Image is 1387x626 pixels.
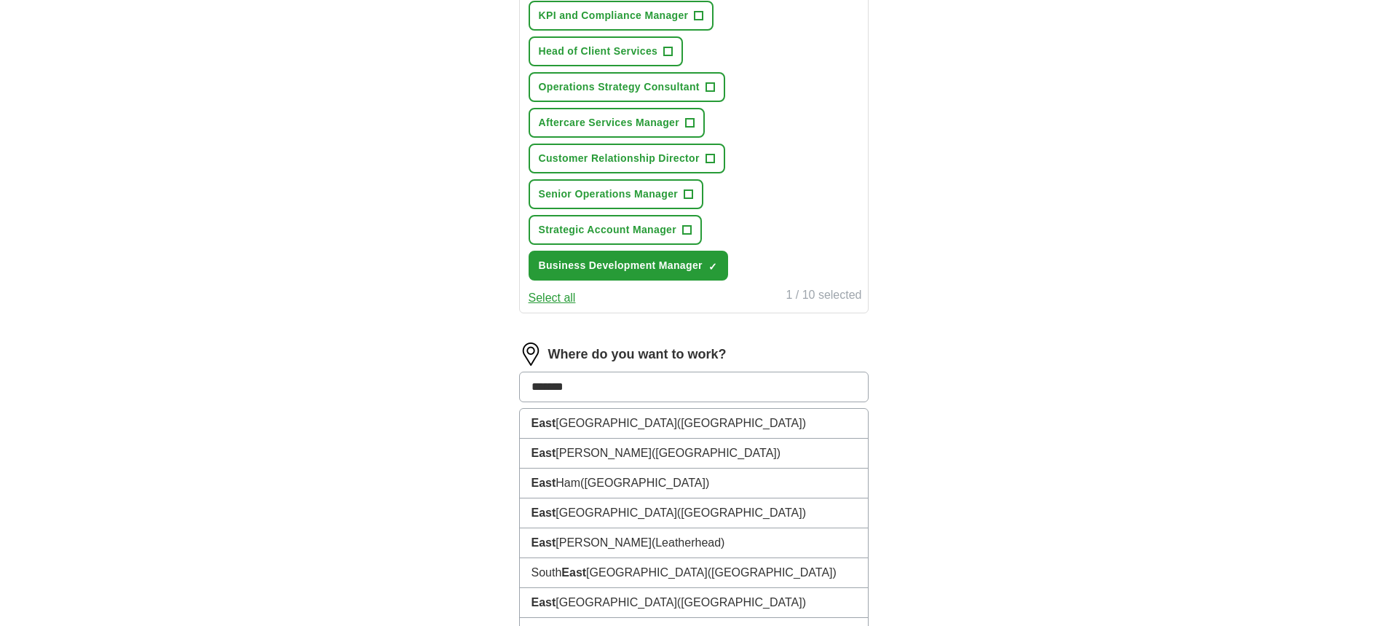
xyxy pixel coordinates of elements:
button: Operations Strategy Consultant [529,72,725,102]
span: Aftercare Services Manager [539,115,680,130]
span: Customer Relationship Director [539,151,700,166]
li: Ham [520,469,868,498]
button: Senior Operations Manager [529,179,704,209]
strong: East [532,417,556,429]
li: [PERSON_NAME] [520,439,868,469]
strong: East [532,596,556,609]
li: [GEOGRAPHIC_DATA] [520,588,868,618]
img: location.png [519,343,542,366]
button: Head of Client Services [529,36,684,66]
button: KPI and Compliance Manager [529,1,714,31]
span: ([GEOGRAPHIC_DATA]) [580,477,709,489]
strong: East [532,536,556,549]
label: Where do you want to work? [548,345,727,364]
span: ([GEOGRAPHIC_DATA]) [677,596,806,609]
li: [GEOGRAPHIC_DATA] [520,498,868,528]
span: ([GEOGRAPHIC_DATA]) [652,447,781,459]
span: Senior Operations Manager [539,187,679,202]
li: [GEOGRAPHIC_DATA] [520,409,868,439]
span: Head of Client Services [539,44,658,59]
span: Operations Strategy Consultant [539,79,700,95]
div: 1 / 10 selected [786,286,861,307]
span: ✓ [708,261,717,273]
span: ([GEOGRAPHIC_DATA]) [677,417,806,429]
strong: East [532,506,556,519]
li: [PERSON_NAME] [520,528,868,558]
button: Strategic Account Manager [529,215,703,245]
span: Business Development Manager [539,258,703,273]
button: Select all [529,289,576,307]
span: Strategic Account Manager [539,222,677,238]
span: KPI and Compliance Manager [539,8,689,23]
button: Business Development Manager✓ [529,251,728,281]
span: (Leatherhead) [652,536,725,549]
strong: East [532,447,556,459]
span: ([GEOGRAPHIC_DATA]) [677,506,806,519]
button: Customer Relationship Director [529,144,725,173]
li: South [GEOGRAPHIC_DATA] [520,558,868,588]
span: ([GEOGRAPHIC_DATA]) [708,566,837,579]
button: Aftercare Services Manager [529,108,706,138]
strong: East [532,477,556,489]
strong: East [561,566,586,579]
